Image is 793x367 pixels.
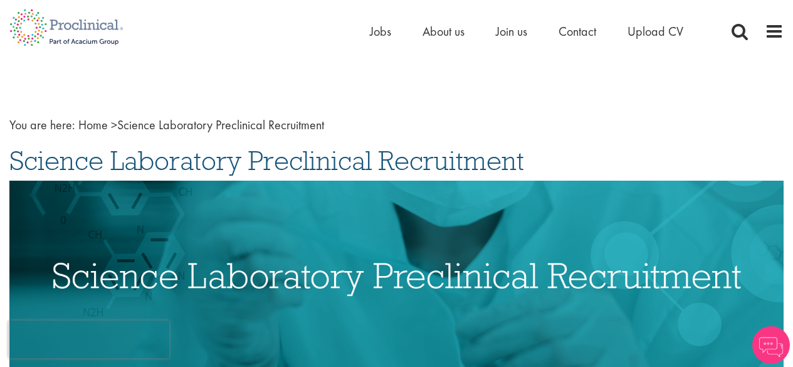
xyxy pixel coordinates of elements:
[9,321,169,358] iframe: reCAPTCHA
[111,117,117,133] span: >
[423,23,465,40] a: About us
[752,326,790,364] img: Chatbot
[628,23,683,40] a: Upload CV
[78,117,108,133] a: breadcrumb link to Home
[9,144,524,178] span: Science Laboratory Preclinical Recruitment
[78,117,324,133] span: Science Laboratory Preclinical Recruitment
[559,23,596,40] a: Contact
[9,117,75,133] span: You are here:
[370,23,391,40] a: Jobs
[496,23,527,40] a: Join us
